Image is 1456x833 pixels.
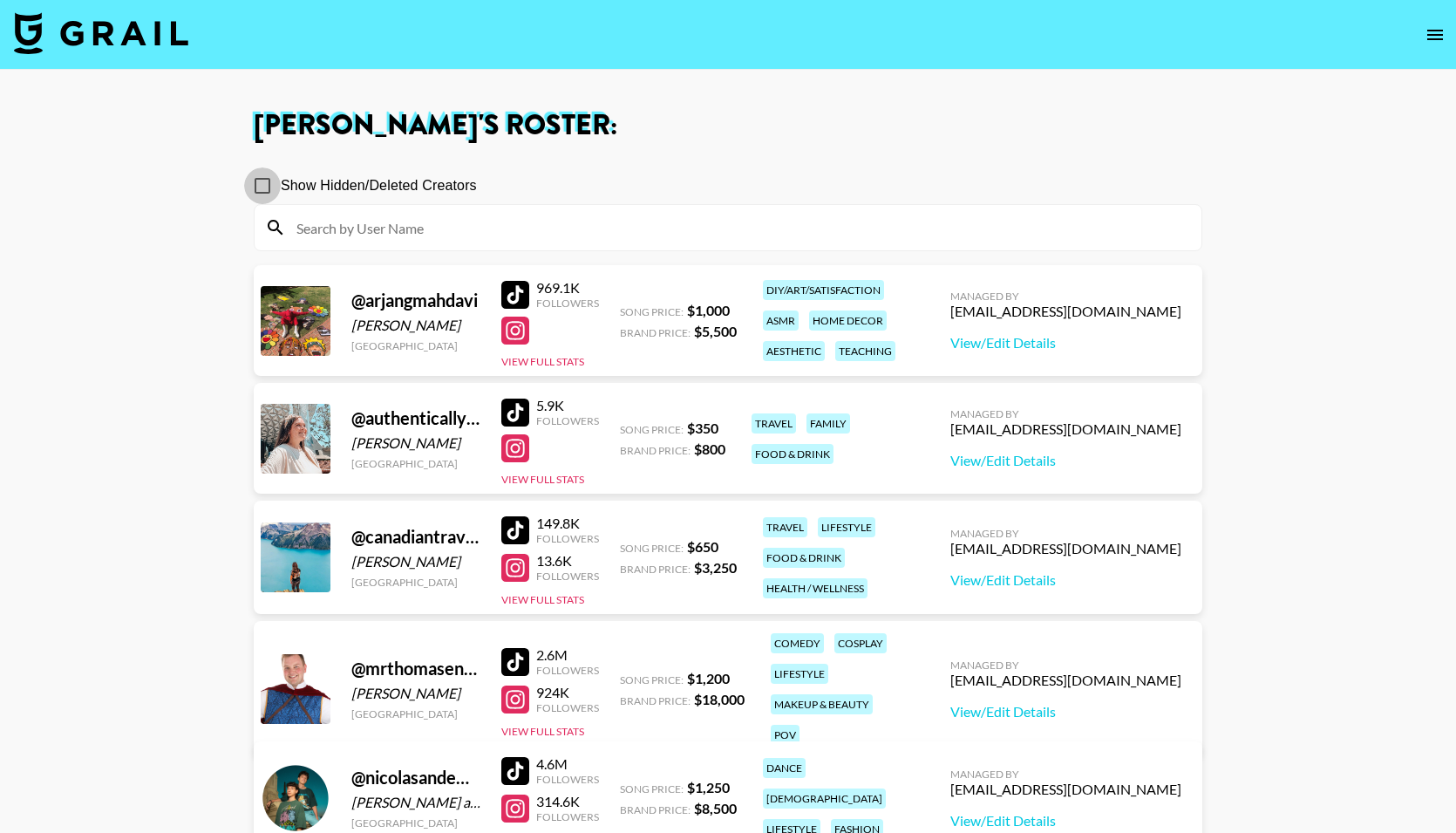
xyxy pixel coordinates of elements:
h1: [PERSON_NAME] 's Roster: [254,112,1202,140]
div: @ arjangmahdavi [351,290,480,311]
div: Managed By [950,290,1181,303]
div: [EMAIL_ADDRESS][DOMAIN_NAME] [950,540,1181,557]
div: @ authenticallykara [351,407,480,429]
div: cosplay [834,633,887,653]
span: Brand Price: [620,326,691,339]
div: home decor [809,311,887,331]
div: food & drink [763,548,845,568]
div: Followers [536,810,599,823]
div: [GEOGRAPHIC_DATA] [351,576,480,589]
div: 13.6K [536,552,599,570]
div: 924K [536,684,599,701]
div: diy/art/satisfaction [763,280,884,300]
span: Song Price: [620,782,684,795]
div: [EMAIL_ADDRESS][DOMAIN_NAME] [950,781,1181,798]
button: View Full Stats [501,593,584,606]
span: Song Price: [620,305,684,318]
div: [EMAIL_ADDRESS][DOMAIN_NAME] [950,420,1181,438]
strong: $ 1,200 [687,670,730,686]
div: makeup & beauty [771,694,873,714]
div: [DEMOGRAPHIC_DATA] [763,789,886,809]
div: Followers [536,701,599,714]
span: Brand Price: [620,444,691,457]
div: 314.6K [536,793,599,810]
strong: $ 8,500 [694,800,737,816]
strong: $ 5,500 [694,323,737,339]
div: Followers [536,297,599,310]
div: Followers [536,773,599,786]
div: [PERSON_NAME] and [PERSON_NAME] [351,794,480,811]
div: 149.8K [536,515,599,532]
div: [PERSON_NAME] [351,685,480,702]
div: Managed By [950,527,1181,540]
div: travel [763,517,807,537]
input: Search by User Name [286,214,1191,242]
button: View Full Stats [501,725,584,738]
div: dance [763,758,806,778]
div: Followers [536,570,599,583]
div: Managed By [950,768,1181,781]
img: Grail Talent [14,12,188,54]
div: 5.9K [536,397,599,414]
a: View/Edit Details [950,334,1181,352]
div: [PERSON_NAME] [351,317,480,334]
div: @ mrthomasenglish [351,658,480,679]
div: @ nicolasandemiliano [351,767,480,789]
div: [GEOGRAPHIC_DATA] [351,457,480,470]
div: 2.6M [536,646,599,664]
div: food & drink [752,444,833,464]
span: Song Price: [620,423,684,436]
div: Followers [536,414,599,427]
a: View/Edit Details [950,452,1181,469]
span: Brand Price: [620,694,691,707]
div: aesthetic [763,341,825,361]
div: [PERSON_NAME] [351,434,480,452]
div: @ canadiantravelgal [351,526,480,548]
div: Followers [536,532,599,545]
div: Managed By [950,407,1181,420]
strong: $ 650 [687,538,718,555]
strong: $ 3,250 [694,559,737,576]
div: asmr [763,311,799,331]
div: [GEOGRAPHIC_DATA] [351,707,480,720]
div: [EMAIL_ADDRESS][DOMAIN_NAME] [950,672,1181,689]
div: 969.1K [536,279,599,297]
span: Show Hidden/Deleted Creators [281,175,477,196]
div: Followers [536,664,599,677]
div: family [806,413,850,434]
span: Song Price: [620,542,684,555]
strong: $ 800 [694,440,725,457]
a: View/Edit Details [950,703,1181,720]
div: Managed By [950,659,1181,672]
div: lifestyle [818,517,875,537]
button: View Full Stats [501,355,584,368]
span: Song Price: [620,673,684,686]
strong: $ 18,000 [694,691,745,707]
div: comedy [771,633,824,653]
a: View/Edit Details [950,571,1181,589]
div: health / wellness [763,578,867,598]
div: [PERSON_NAME] [351,553,480,570]
div: pov [771,725,799,745]
div: 4.6M [536,755,599,773]
div: [GEOGRAPHIC_DATA] [351,339,480,352]
a: View/Edit Details [950,812,1181,830]
div: [GEOGRAPHIC_DATA] [351,816,480,830]
span: Brand Price: [620,803,691,816]
span: Brand Price: [620,563,691,576]
div: lifestyle [771,664,828,684]
div: travel [752,413,796,434]
strong: $ 1,000 [687,302,730,318]
strong: $ 1,250 [687,779,730,795]
strong: $ 350 [687,420,718,436]
div: teaching [835,341,895,361]
button: open drawer [1418,17,1453,52]
button: View Full Stats [501,473,584,486]
div: [EMAIL_ADDRESS][DOMAIN_NAME] [950,303,1181,320]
